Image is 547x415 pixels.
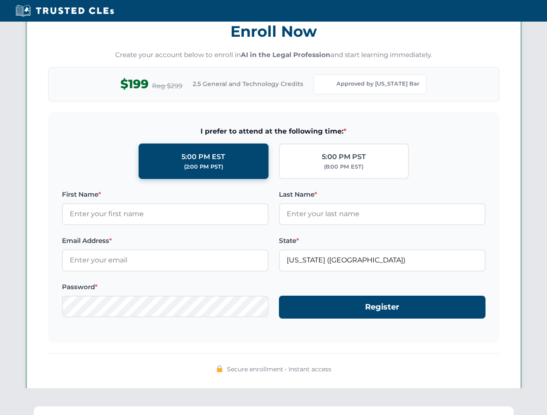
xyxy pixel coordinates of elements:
[62,126,486,137] span: I prefer to attend at the following time:
[62,282,269,292] label: Password
[322,151,366,163] div: 5:00 PM PST
[120,74,149,94] span: $199
[13,4,117,17] img: Trusted CLEs
[181,151,225,163] div: 5:00 PM EST
[241,51,330,59] strong: AI in the Legal Profession
[62,249,269,271] input: Enter your email
[62,189,269,200] label: First Name
[321,78,333,90] img: Florida Bar
[152,81,182,91] span: Reg $299
[184,163,223,171] div: (2:00 PM PST)
[227,364,331,374] span: Secure enrollment • Instant access
[48,18,499,45] h3: Enroll Now
[324,163,363,171] div: (8:00 PM EST)
[279,236,486,246] label: State
[279,189,486,200] label: Last Name
[62,236,269,246] label: Email Address
[62,203,269,225] input: Enter your first name
[48,50,499,60] p: Create your account below to enroll in and start learning immediately.
[337,80,419,88] span: Approved by [US_STATE] Bar
[279,296,486,319] button: Register
[193,79,303,89] span: 2.5 General and Technology Credits
[216,365,223,372] img: 🔒
[279,249,486,271] input: Florida (FL)
[279,203,486,225] input: Enter your last name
